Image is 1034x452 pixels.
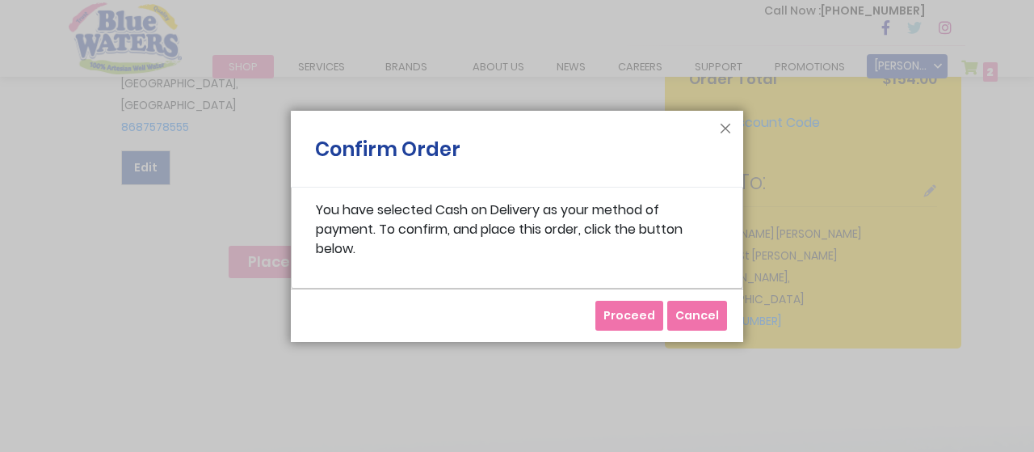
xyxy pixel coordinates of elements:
[316,201,718,259] p: You have selected Cash on Delivery as your method of payment. To confirm, and place this order, c...
[595,301,663,331] button: Proceed
[603,307,655,323] span: Proceed
[315,135,460,172] h1: Confirm Order
[667,301,727,331] button: Cancel
[675,307,719,323] span: Cancel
